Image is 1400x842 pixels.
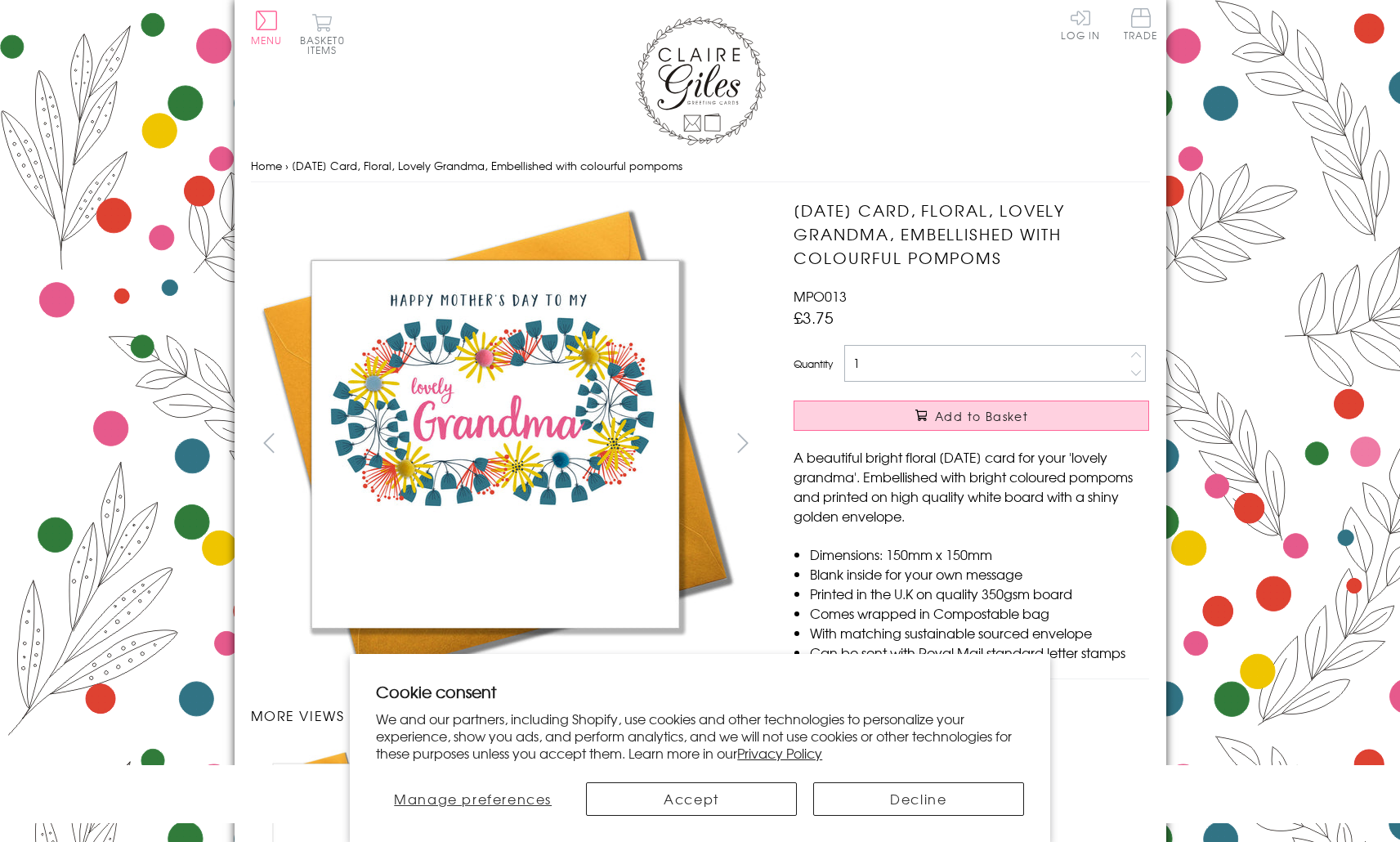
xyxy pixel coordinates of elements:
button: Menu [251,11,283,45]
p: A beautiful bright floral [DATE] card for your 'lovely grandma'. Embellished with bright coloured... [794,447,1149,526]
li: Dimensions: 150mm x 150mm [810,544,1149,564]
span: £3.75 [794,306,834,329]
span: 0 items [307,33,345,57]
h1: [DATE] Card, Floral, Lovely Grandma, Embellished with colourful pompoms [794,199,1149,269]
button: Add to Basket [794,401,1149,431]
img: Mother's Day Card, Floral, Lovely Grandma, Embellished with colourful pompoms [250,199,740,689]
img: Claire Giles Greetings Cards [635,16,766,146]
span: Menu [251,33,283,47]
li: Blank inside for your own message [810,564,1149,584]
span: Manage preferences [394,789,552,808]
span: MPO013 [794,286,847,306]
a: Log In [1061,8,1100,40]
button: next [724,424,761,461]
h3: More views [251,705,762,725]
h2: Cookie consent [376,680,1024,703]
a: Home [251,158,282,173]
label: Quantity [794,356,833,371]
button: Accept [586,782,797,816]
span: Trade [1124,8,1158,40]
img: Mother's Day Card, Floral, Lovely Grandma, Embellished with colourful pompoms [761,199,1251,689]
a: Privacy Policy [737,743,822,763]
span: › [285,158,288,173]
button: Basket0 items [300,13,345,55]
p: We and our partners, including Shopify, use cookies and other technologies to personalize your ex... [376,710,1024,761]
button: prev [251,424,288,461]
button: Decline [813,782,1024,816]
li: Printed in the U.K on quality 350gsm board [810,584,1149,603]
span: Add to Basket [935,408,1028,424]
li: Can be sent with Royal Mail standard letter stamps [810,643,1149,662]
button: Manage preferences [376,782,570,816]
li: Comes wrapped in Compostable bag [810,603,1149,623]
a: Trade [1124,8,1158,43]
span: [DATE] Card, Floral, Lovely Grandma, Embellished with colourful pompoms [292,158,682,173]
li: With matching sustainable sourced envelope [810,623,1149,643]
nav: breadcrumbs [251,150,1150,183]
